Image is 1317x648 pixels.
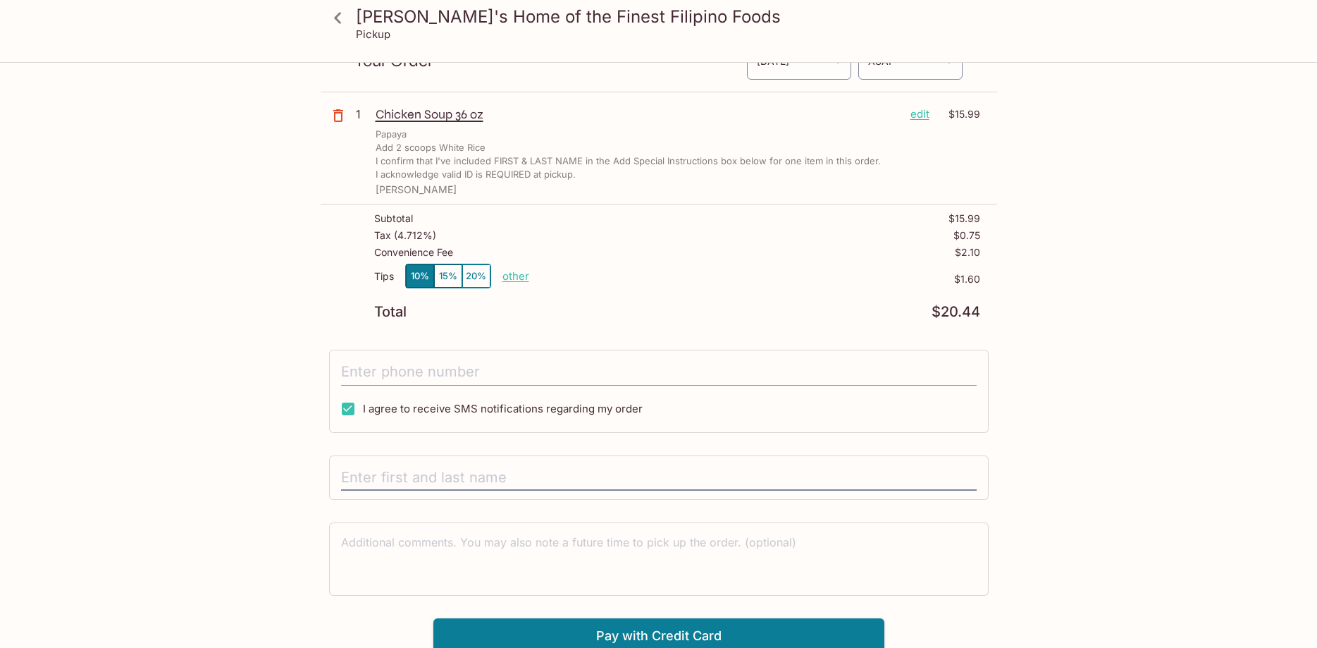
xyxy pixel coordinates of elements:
[376,128,407,141] p: Papaya
[406,264,434,288] button: 10%
[363,402,643,415] span: I agree to receive SMS notifications regarding my order
[910,106,929,122] p: edit
[374,213,413,224] p: Subtotal
[374,271,394,282] p: Tips
[341,465,977,491] input: Enter first and last name
[354,54,746,68] p: Your Order
[374,305,407,319] p: Total
[502,269,529,283] button: other
[529,274,980,285] p: $1.60
[932,305,980,319] p: $20.44
[376,106,899,122] p: Chicken Soup 36 oz
[376,141,486,154] p: Add 2 scoops White Rice
[374,247,453,258] p: Convenience Fee
[356,106,370,122] p: 1
[374,230,436,241] p: Tax ( 4.712% )
[356,6,986,27] h3: [PERSON_NAME]'s Home of the Finest Filipino Foods
[341,359,977,386] input: Enter phone number
[376,154,881,168] p: I confirm that I've included FIRST & LAST NAME in the Add Special Instructions box below for one ...
[376,184,980,195] p: [PERSON_NAME]
[953,230,980,241] p: $0.75
[356,27,390,41] p: Pickup
[434,264,462,288] button: 15%
[462,264,490,288] button: 20%
[948,213,980,224] p: $15.99
[955,247,980,258] p: $2.10
[376,168,576,181] p: I acknowledge valid ID is REQUIRED at pickup.
[938,106,980,122] p: $15.99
